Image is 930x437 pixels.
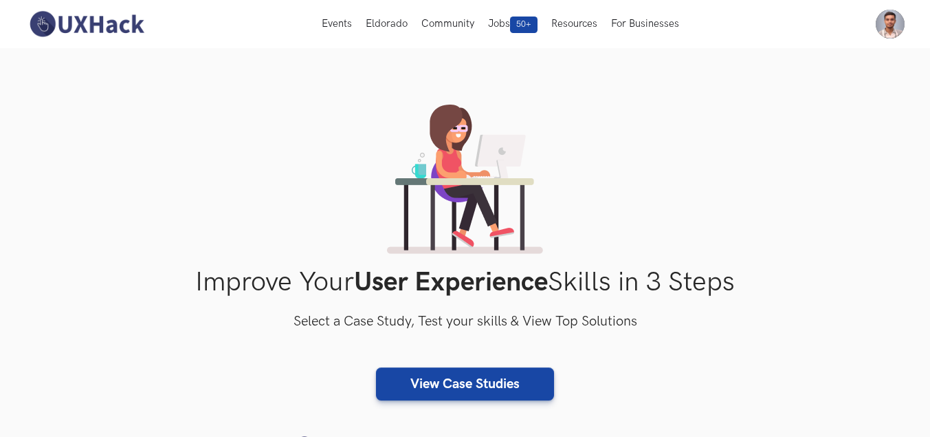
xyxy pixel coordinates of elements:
h3: Select a Case Study, Test your skills & View Top Solutions [25,311,905,333]
strong: User Experience [354,266,548,299]
a: View Case Studies [376,367,554,401]
h1: Improve Your Skills in 3 Steps [25,266,905,299]
img: lady working on laptop [387,105,543,254]
img: Your profile pic [876,10,905,39]
span: 50+ [510,17,538,33]
img: UXHack-logo.png [25,10,148,39]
